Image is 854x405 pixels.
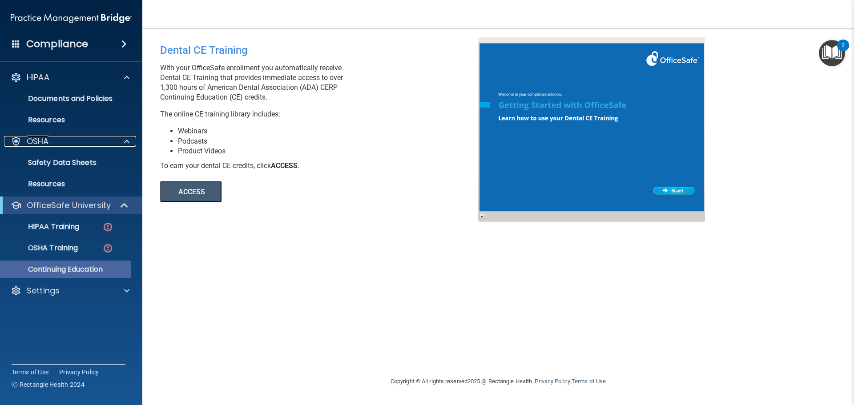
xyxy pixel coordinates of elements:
[6,265,127,274] p: Continuing Education
[6,116,127,124] p: Resources
[178,126,485,136] li: Webinars
[12,368,48,377] a: Terms of Use
[160,189,403,196] a: ACCESS
[27,200,111,211] p: OfficeSafe University
[160,109,485,119] p: The online CE training library includes:
[160,181,222,202] button: ACCESS
[12,380,85,389] span: Ⓒ Rectangle Health 2024
[59,368,99,377] a: Privacy Policy
[572,378,606,385] a: Terms of Use
[27,136,49,147] p: OSHA
[178,136,485,146] li: Podcasts
[11,9,132,27] img: PMB logo
[6,158,127,167] p: Safety Data Sheets
[160,161,485,171] div: To earn your dental CE credits, click .
[160,37,485,63] div: Dental CE Training
[178,146,485,156] li: Product Videos
[11,200,129,211] a: OfficeSafe University
[11,72,129,83] a: HIPAA
[271,161,298,170] b: ACCESS
[27,72,49,83] p: HIPAA
[842,45,845,57] div: 2
[535,378,570,385] a: Privacy Policy
[6,244,78,253] p: OSHA Training
[27,285,60,296] p: Settings
[6,94,127,103] p: Documents and Policies
[102,221,113,233] img: danger-circle.6113f641.png
[11,136,129,147] a: OSHA
[26,38,88,50] h4: Compliance
[6,222,79,231] p: HIPAA Training
[336,367,661,396] div: Copyright © All rights reserved 2025 @ Rectangle Health | |
[160,63,485,102] p: With your OfficeSafe enrollment you automatically receive Dental CE Training that provides immedi...
[819,40,845,66] button: Open Resource Center, 2 new notifications
[810,344,843,377] iframe: Drift Widget Chat Controller
[102,243,113,254] img: danger-circle.6113f641.png
[6,180,127,188] p: Resources
[11,285,129,296] a: Settings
